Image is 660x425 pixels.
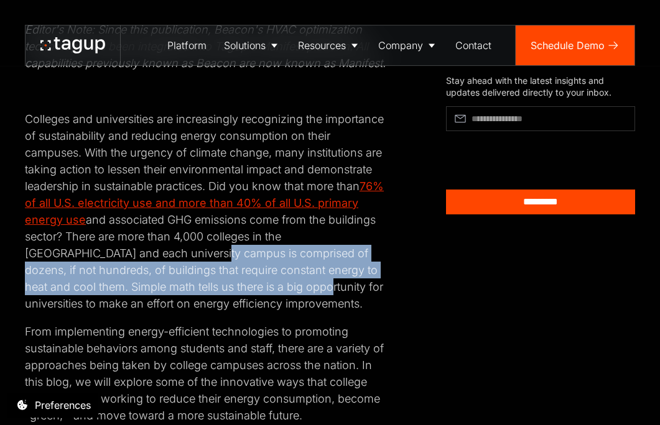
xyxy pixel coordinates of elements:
[298,38,346,53] div: Resources
[25,83,386,99] p: ‍
[25,180,384,226] a: 76% of all U.S. electricity use and more than 40% of all U.S. primary energy use
[25,323,386,424] p: From implementing energy-efficient technologies to promoting sustainable behaviors among students...
[370,25,447,65] a: Company
[447,25,500,65] a: Contact
[516,25,634,65] a: Schedule Demo
[446,106,635,214] form: Article Subscribe
[289,25,370,65] a: Resources
[35,398,91,413] div: Preferences
[159,25,215,65] a: Platform
[167,38,207,53] div: Platform
[531,38,605,53] div: Schedule Demo
[224,38,266,53] div: Solutions
[215,25,289,65] a: Solutions
[446,75,635,99] div: Stay ahead with the latest insights and updates delivered directly to your inbox.
[25,23,386,70] em: Editor's Note: Since this publication, Beacon's HVAC optimization technology has been integrated ...
[378,38,423,53] div: Company
[25,111,386,312] p: Colleges and universities are increasingly recognizing the importance of sustainability and reduc...
[455,38,491,53] div: Contact
[446,136,579,170] iframe: reCAPTCHA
